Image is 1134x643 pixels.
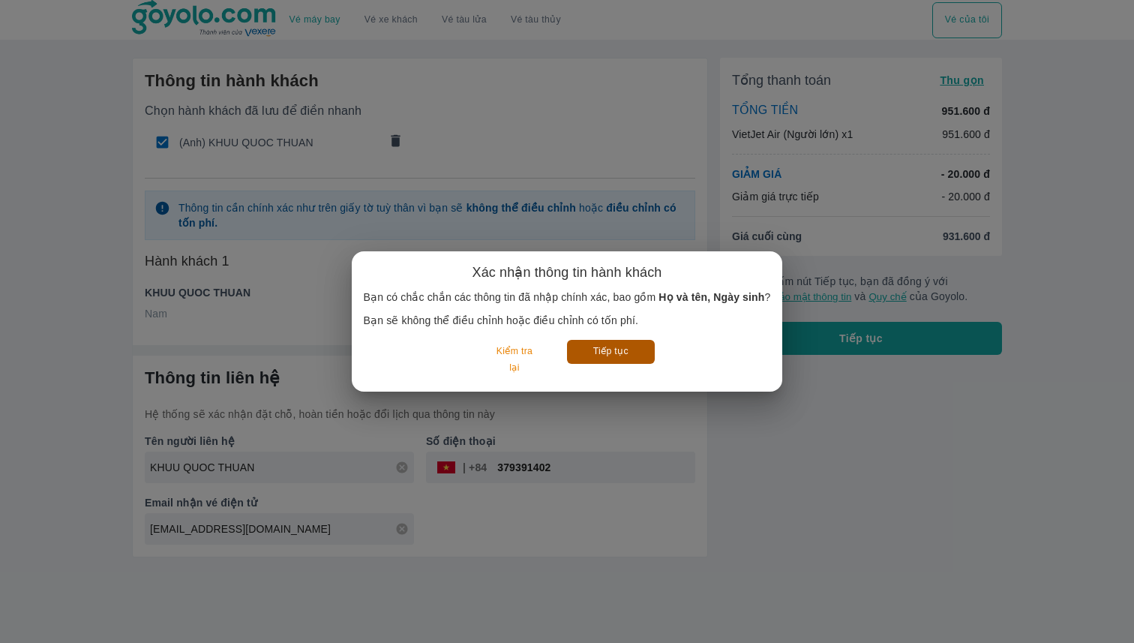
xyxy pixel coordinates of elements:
p: Bạn sẽ không thể điều chỉnh hoặc điều chỉnh có tốn phí. [364,313,771,328]
b: Họ và tên, Ngày sinh [658,291,764,303]
p: Bạn có chắc chắn các thông tin đã nhập chính xác, bao gồm ? [364,290,771,305]
button: Tiếp tục [567,340,655,363]
h6: Xác nhận thông tin hành khách [472,263,662,281]
button: Kiểm tra lại [479,340,549,380]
